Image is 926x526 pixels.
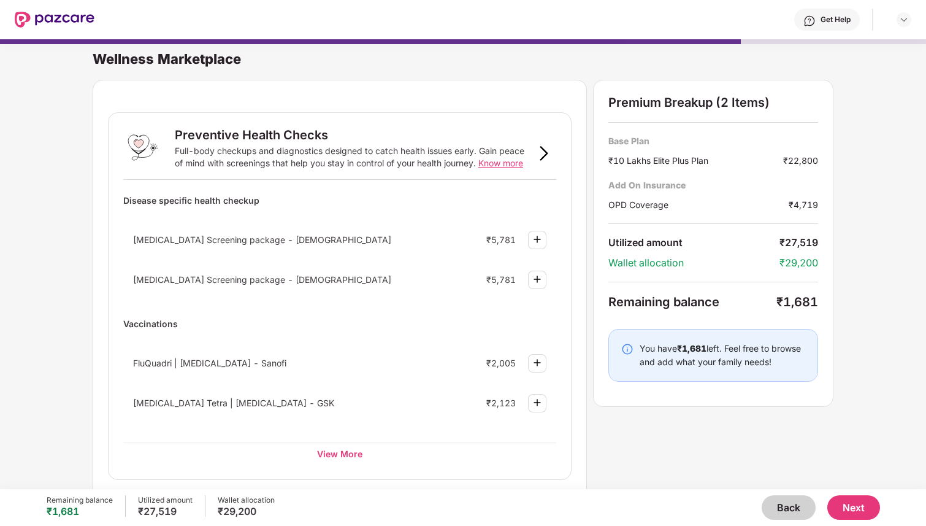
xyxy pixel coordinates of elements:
div: ₹1,681 [776,295,818,309]
div: ₹5,781 [486,234,516,245]
div: ₹2,123 [486,398,516,408]
div: Wallet allocation [608,257,779,269]
div: Base Plan [608,135,818,147]
div: Add On Insurance [608,179,818,191]
div: Get Help [821,15,851,25]
div: OPD Coverage [608,198,789,211]
div: ₹27,519 [779,236,818,249]
div: ₹2,005 [486,358,516,368]
img: svg+xml;base64,PHN2ZyBpZD0iUGx1cy0zMngzMiIgeG1sbnM9Imh0dHA6Ly93d3cudzMub3JnLzIwMDAvc3ZnIiB3aWR0aD... [530,272,545,287]
div: Full-body checkups and diagnostics designed to catch health issues early. Gain peace of mind with... [175,145,532,169]
div: ₹29,200 [779,257,818,269]
button: Next [827,495,880,520]
div: You have left. Feel free to browse and add what your family needs! [640,342,805,369]
span: [MEDICAL_DATA] Tetra | [MEDICAL_DATA] - GSK [133,398,334,408]
span: [MEDICAL_DATA] Screening package - [DEMOGRAPHIC_DATA] [133,274,391,285]
div: View More [123,443,556,465]
span: FluQuadri | [MEDICAL_DATA] - Sanofi [133,358,286,368]
div: Utilized amount [138,495,193,505]
button: Back [762,495,816,520]
img: New Pazcare Logo [15,12,94,28]
div: Premium Breakup (2 Items) [608,95,818,110]
img: svg+xml;base64,PHN2ZyBpZD0iUGx1cy0zMngzMiIgeG1sbnM9Imh0dHA6Ly93d3cudzMub3JnLzIwMDAvc3ZnIiB3aWR0aD... [530,355,545,370]
div: Remaining balance [47,495,113,505]
img: svg+xml;base64,PHN2ZyBpZD0iSGVscC0zMngzMiIgeG1sbnM9Imh0dHA6Ly93d3cudzMub3JnLzIwMDAvc3ZnIiB3aWR0aD... [803,15,816,27]
div: ₹22,800 [783,154,818,167]
div: Vaccinations [123,313,556,335]
div: ₹27,519 [138,505,193,517]
img: svg+xml;base64,PHN2ZyBpZD0iUGx1cy0zMngzMiIgeG1sbnM9Imh0dHA6Ly93d3cudzMub3JnLzIwMDAvc3ZnIiB3aWR0aD... [530,232,545,247]
img: svg+xml;base64,PHN2ZyBpZD0iUGx1cy0zMngzMiIgeG1sbnM9Imh0dHA6Ly93d3cudzMub3JnLzIwMDAvc3ZnIiB3aWR0aD... [530,395,545,410]
img: Preventive Health Checks [123,128,163,167]
div: Wallet allocation [218,495,275,505]
span: Know more [478,158,523,168]
div: ₹10 Lakhs Elite Plus Plan [608,154,783,167]
span: [MEDICAL_DATA] Screening package - [DEMOGRAPHIC_DATA] [133,234,391,245]
div: ₹1,681 [47,505,113,517]
div: Disease specific health checkup [123,190,556,211]
img: svg+xml;base64,PHN2ZyBpZD0iSW5mby0yMHgyMCIgeG1sbnM9Imh0dHA6Ly93d3cudzMub3JnLzIwMDAvc3ZnIiB3aWR0aD... [621,343,633,355]
div: ₹5,781 [486,274,516,285]
div: Utilized amount [608,236,779,249]
div: Preventive Health Checks [175,128,328,142]
img: svg+xml;base64,PHN2ZyBpZD0iRHJvcGRvd24tMzJ4MzIiIHhtbG5zPSJodHRwOi8vd3d3LnczLm9yZy8yMDAwL3N2ZyIgd2... [899,15,909,25]
b: ₹1,681 [677,343,706,354]
img: svg+xml;base64,PHN2ZyB3aWR0aD0iOSIgaGVpZ2h0PSIxNiIgdmlld0JveD0iMCAwIDkgMTYiIGZpbGw9Im5vbmUiIHhtbG... [537,146,551,161]
div: Remaining balance [608,295,776,309]
div: ₹4,719 [789,198,818,211]
div: Wellness Marketplace [93,50,926,68]
div: ₹29,200 [218,505,275,517]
